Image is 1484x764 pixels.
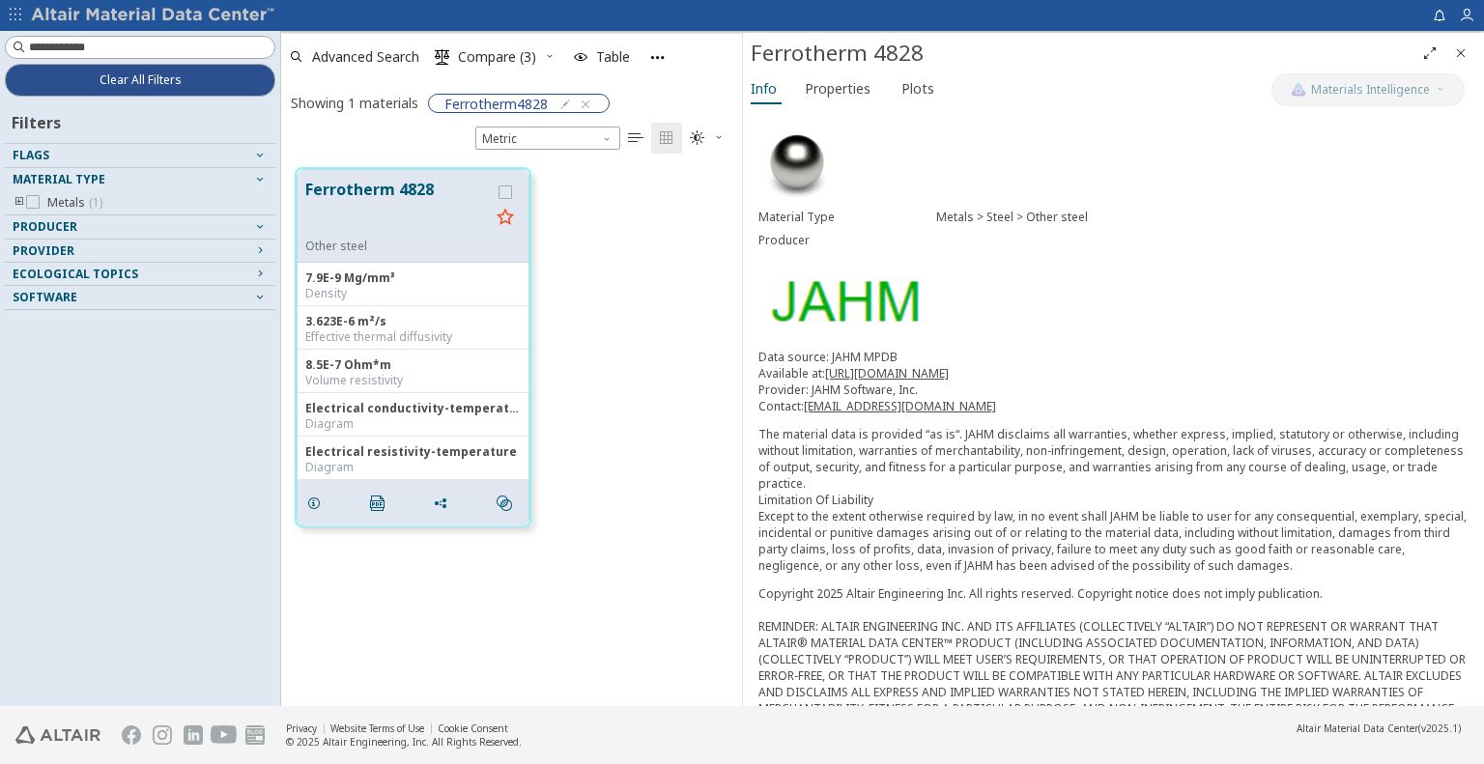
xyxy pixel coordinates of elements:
a: Privacy [286,722,317,735]
i:  [435,49,450,65]
span: Altair Material Data Center [1297,722,1418,735]
i:  [628,130,643,146]
span: ( 1 ) [89,194,102,211]
button: Ecological Topics [5,263,275,286]
img: Logo - Provider [758,268,928,333]
img: AI Copilot [1291,82,1306,98]
div: Producer [758,233,936,248]
div: 8.5E-7 Ohm*m [305,357,521,373]
div: © 2025 Altair Engineering, Inc. All Rights Reserved. [286,735,522,749]
i:  [690,130,705,146]
span: Properties [805,73,870,104]
span: Compare (3) [458,50,536,64]
button: Clear All Filters [5,64,275,97]
span: Provider [13,242,74,259]
div: (v2025.1) [1297,722,1461,735]
i:  [370,495,385,511]
div: Diagram [305,416,521,432]
button: Share [424,484,465,523]
button: Ferrotherm 4828 [305,178,490,239]
div: Material Type [758,210,936,225]
i:  [659,130,674,146]
span: Metric [475,127,620,150]
span: Ferrotherm4828 [444,95,548,112]
i:  [497,495,512,511]
button: Close [1445,38,1476,69]
button: Software [5,286,275,309]
div: Metals > Steel > Other steel [936,210,1469,225]
span: Plots [901,73,934,104]
p: Data source: JAHM MPDB Available at: Provider: JAHM Software, Inc. Contact: [758,349,1469,414]
div: Filters [5,97,71,143]
button: Flags [5,144,275,167]
button: Full Screen [1414,38,1445,69]
div: Effective thermal diffusivity [305,329,521,345]
button: Theme [682,123,732,154]
span: Flags [13,147,49,163]
div: Ferrotherm 4828 [751,38,1414,69]
div: Electrical resistivity-temperature [305,444,521,460]
button: Material Type [5,168,275,191]
div: 3.623E-6 m²/s [305,314,521,329]
span: Materials Intelligence [1311,82,1430,98]
span: Advanced Search [312,50,419,64]
a: [EMAIL_ADDRESS][DOMAIN_NAME] [804,398,996,414]
span: Metals [47,195,102,211]
button: Favorite [490,203,521,234]
button: PDF Download [361,484,402,523]
img: Material Type Image [758,125,836,202]
button: AI CopilotMaterials Intelligence [1271,73,1465,106]
button: Details [298,484,338,523]
img: Altair Material Data Center [31,6,277,25]
p: The material data is provided “as is“. JAHM disclaims all warranties, whether express, implied, s... [758,426,1469,574]
a: Cookie Consent [438,722,508,735]
div: Volume resistivity [305,373,521,388]
button: Tile View [651,123,682,154]
div: Diagram [305,460,521,475]
div: Other steel [305,239,490,254]
span: Table [596,50,630,64]
a: Website Terms of Use [330,722,424,735]
div: 7.9E-9 Mg/mm³ [305,270,521,286]
div: Showing 1 materials [291,94,418,112]
button: Provider [5,240,275,263]
span: Material Type [13,171,105,187]
div: Unit System [475,127,620,150]
span: Producer [13,218,77,235]
i: toogle group [13,195,26,211]
div: grid [281,154,742,707]
div: Density [305,286,521,301]
span: Clear All Filters [100,72,182,88]
span: Ecological Topics [13,266,138,282]
span: Software [13,289,77,305]
a: [URL][DOMAIN_NAME] [825,365,949,382]
button: Producer [5,215,275,239]
button: Table View [620,123,651,154]
button: Similar search [488,484,528,523]
span: Info [751,73,777,104]
div: Electrical conductivity-temperature [305,401,521,416]
img: Altair Engineering [15,726,100,744]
